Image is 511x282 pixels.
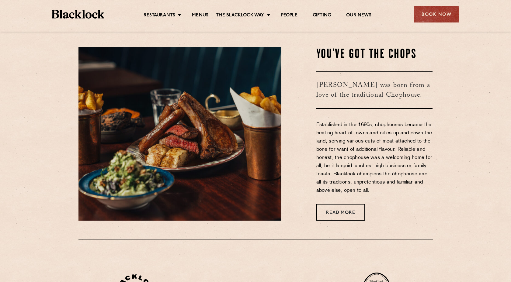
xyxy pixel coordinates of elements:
h2: You've Got The Chops [316,47,433,62]
a: Read More [316,204,365,221]
img: BL_Textured_Logo-footer-cropped.svg [52,10,104,19]
p: Established in the 1690s, chophouses became the beating heart of towns and cities up and down the... [316,121,433,195]
div: Book Now [414,6,459,22]
a: Restaurants [144,12,175,19]
a: The Blacklock Way [216,12,264,19]
a: Our News [346,12,371,19]
h3: [PERSON_NAME] was born from a love of the traditional Chophouse. [316,71,433,109]
a: Menus [192,12,208,19]
a: People [281,12,297,19]
a: Gifting [313,12,331,19]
